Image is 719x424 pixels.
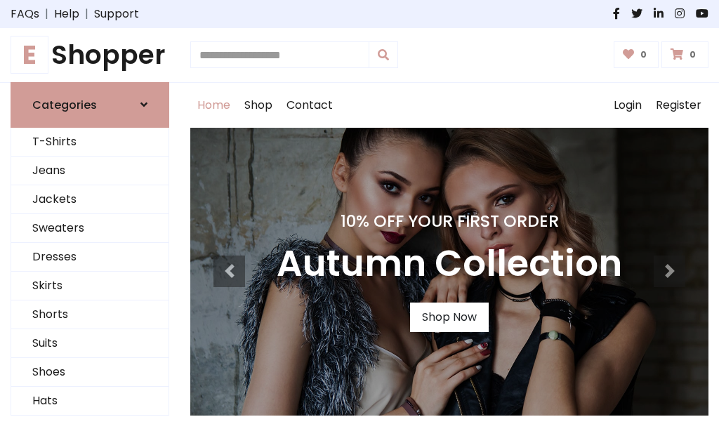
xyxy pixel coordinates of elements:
[11,329,169,358] a: Suits
[11,272,169,300] a: Skirts
[11,243,169,272] a: Dresses
[79,6,94,22] span: |
[11,39,169,71] a: EShopper
[277,211,622,231] h4: 10% Off Your First Order
[11,36,48,74] span: E
[11,387,169,416] a: Hats
[237,83,279,128] a: Shop
[11,157,169,185] a: Jeans
[607,83,649,128] a: Login
[614,41,659,68] a: 0
[94,6,139,22] a: Support
[11,214,169,243] a: Sweaters
[190,83,237,128] a: Home
[11,185,169,214] a: Jackets
[54,6,79,22] a: Help
[649,83,708,128] a: Register
[277,242,622,286] h3: Autumn Collection
[637,48,650,61] span: 0
[11,300,169,329] a: Shorts
[661,41,708,68] a: 0
[279,83,340,128] a: Contact
[11,82,169,128] a: Categories
[11,128,169,157] a: T-Shirts
[32,98,97,112] h6: Categories
[11,358,169,387] a: Shoes
[410,303,489,332] a: Shop Now
[39,6,54,22] span: |
[11,39,169,71] h1: Shopper
[686,48,699,61] span: 0
[11,6,39,22] a: FAQs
